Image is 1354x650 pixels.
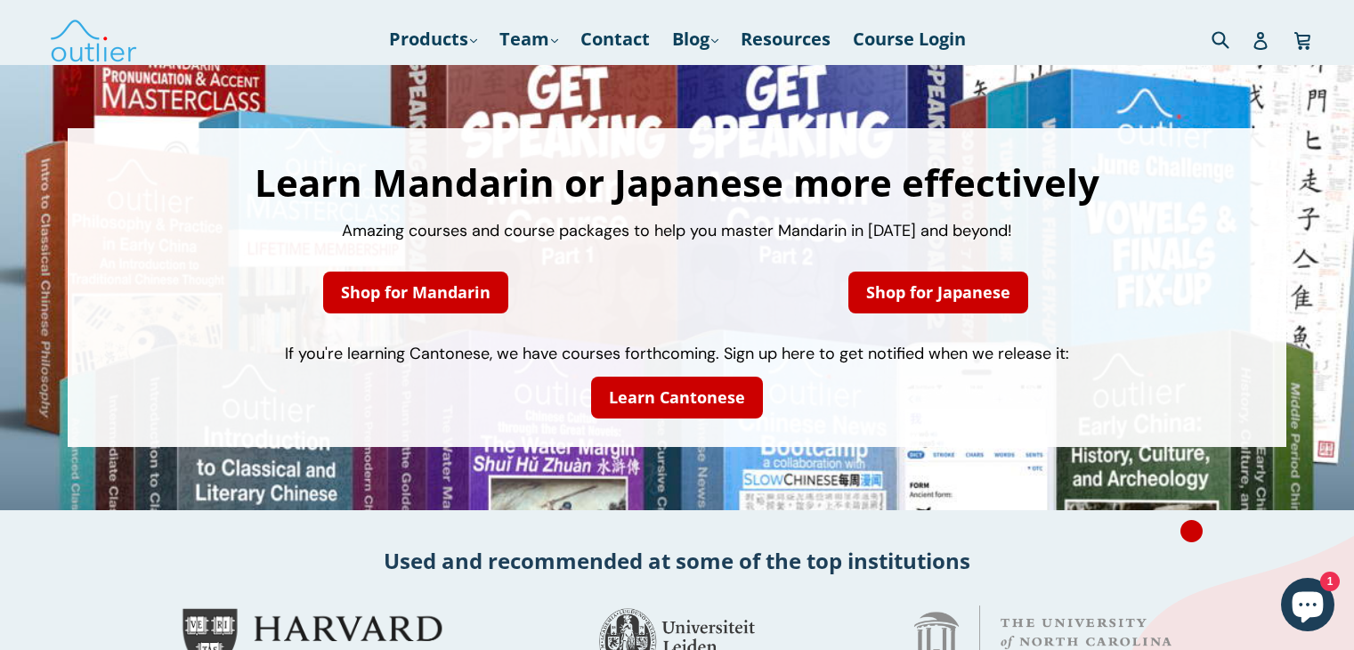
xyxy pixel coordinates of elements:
span: Amazing courses and course packages to help you master Mandarin in [DATE] and beyond! [342,220,1012,241]
h1: Learn Mandarin or Japanese more effectively [85,164,1269,201]
a: Resources [732,23,839,55]
a: Blog [663,23,727,55]
img: Outlier Linguistics [49,13,138,65]
inbox-online-store-chat: Shopify online store chat [1276,578,1340,636]
a: Contact [572,23,659,55]
input: Search [1207,20,1256,57]
a: Products [380,23,486,55]
span: If you're learning Cantonese, we have courses forthcoming. Sign up here to get notified when we r... [285,343,1069,364]
a: Team [491,23,567,55]
a: Shop for Japanese [848,272,1028,313]
a: Learn Cantonese [591,377,763,418]
a: Shop for Mandarin [323,272,508,313]
a: Course Login [844,23,975,55]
